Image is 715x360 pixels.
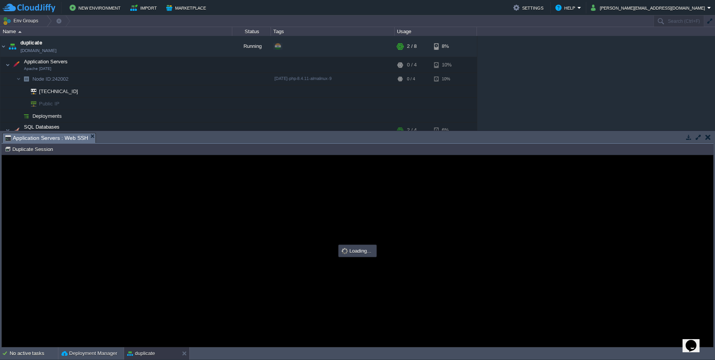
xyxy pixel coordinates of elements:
a: [DOMAIN_NAME] [20,47,56,54]
button: Help [555,3,577,12]
img: CloudJiffy [3,3,55,13]
button: Import [130,3,159,12]
button: Settings [513,3,546,12]
div: 0 / 4 [407,57,417,73]
img: AMDAwAAAACH5BAEAAAAALAAAAAABAAEAAAICRAEAOw== [26,85,36,97]
div: 2 / 8 [407,36,417,57]
span: 242002 [32,76,70,82]
img: AMDAwAAAACH5BAEAAAAALAAAAAABAAEAAAICRAEAOw== [21,73,32,85]
a: Public IP [38,101,61,107]
div: 10% [434,73,459,85]
a: [TECHNICAL_ID] [38,88,79,94]
img: AMDAwAAAACH5BAEAAAAALAAAAAABAAEAAAICRAEAOw== [16,110,21,122]
img: AMDAwAAAACH5BAEAAAAALAAAAAABAAEAAAICRAEAOw== [7,36,18,57]
div: 8% [434,36,459,57]
div: Usage [395,27,477,36]
span: Node ID: [32,76,52,82]
img: AMDAwAAAACH5BAEAAAAALAAAAAABAAEAAAICRAEAOw== [10,57,21,73]
a: duplicate [20,39,42,47]
a: Application ServersApache [DATE] [23,59,69,65]
span: [TECHNICAL_ID] [38,85,79,97]
img: AMDAwAAAACH5BAEAAAAALAAAAAABAAEAAAICRAEAOw== [0,36,7,57]
img: AMDAwAAAACH5BAEAAAAALAAAAAABAAEAAAICRAEAOw== [21,110,32,122]
button: New Environment [70,3,123,12]
span: Apache [DATE] [24,66,51,71]
img: AMDAwAAAACH5BAEAAAAALAAAAAABAAEAAAICRAEAOw== [18,31,22,33]
button: [PERSON_NAME][EMAIL_ADDRESS][DOMAIN_NAME] [591,3,707,12]
img: AMDAwAAAACH5BAEAAAAALAAAAAABAAEAAAICRAEAOw== [5,122,10,138]
button: Deployment Manager [61,350,117,357]
a: Deployments [32,113,63,119]
button: Env Groups [3,15,41,26]
div: Tags [271,27,394,36]
div: Status [233,27,271,36]
img: AMDAwAAAACH5BAEAAAAALAAAAAABAAEAAAICRAEAOw== [5,57,10,73]
div: No active tasks [10,347,58,360]
span: Application Servers [23,58,69,65]
div: 10% [434,57,459,73]
img: AMDAwAAAACH5BAEAAAAALAAAAAABAAEAAAICRAEAOw== [16,73,21,85]
img: AMDAwAAAACH5BAEAAAAALAAAAAABAAEAAAICRAEAOw== [21,98,26,110]
div: 0 / 4 [407,73,415,85]
span: Application Servers : Web SSH [5,133,88,143]
button: duplicate [127,350,155,357]
button: Duplicate Session [5,146,55,153]
a: SQL Databases [23,124,61,130]
button: Marketplace [166,3,208,12]
div: Name [1,27,232,36]
span: [DATE]-php-8.4.11-almalinux-9 [274,76,332,81]
img: AMDAwAAAACH5BAEAAAAALAAAAAABAAEAAAICRAEAOw== [10,122,21,138]
span: Public IP [38,98,61,110]
img: AMDAwAAAACH5BAEAAAAALAAAAAABAAEAAAICRAEAOw== [21,85,26,97]
div: 2 / 4 [407,122,417,138]
img: AMDAwAAAACH5BAEAAAAALAAAAAABAAEAAAICRAEAOw== [26,98,36,110]
iframe: chat widget [683,329,707,352]
div: Running [232,36,271,57]
div: Loading... [339,246,376,256]
div: 6% [434,122,459,138]
a: Node ID:242002 [32,76,70,82]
